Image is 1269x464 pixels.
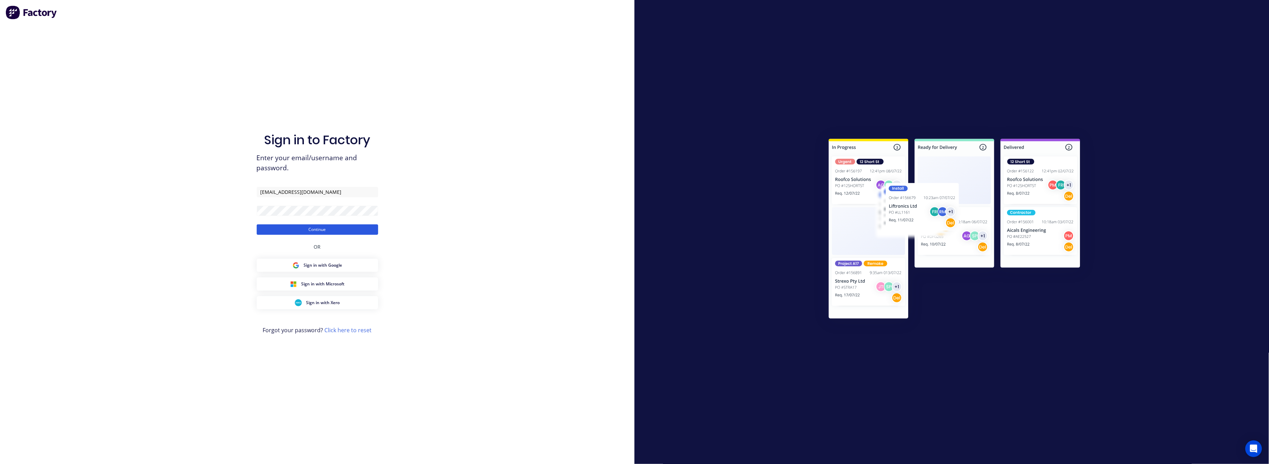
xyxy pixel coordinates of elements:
img: Sign in [814,125,1096,335]
img: Xero Sign in [295,299,302,306]
img: Factory [6,6,58,19]
input: Email/Username [257,187,378,197]
span: Sign in with Google [304,262,342,268]
h1: Sign in to Factory [264,132,371,147]
span: Forgot your password? [263,326,372,334]
button: Microsoft Sign inSign in with Microsoft [257,277,378,291]
button: Google Sign inSign in with Google [257,259,378,272]
button: Continue [257,224,378,235]
button: Xero Sign inSign in with Xero [257,296,378,309]
div: Open Intercom Messenger [1245,440,1262,457]
span: Sign in with Microsoft [301,281,344,287]
img: Google Sign in [292,262,299,269]
span: Sign in with Xero [306,300,340,306]
img: Microsoft Sign in [290,281,297,287]
div: OR [314,235,321,259]
a: Click here to reset [325,326,372,334]
span: Enter your email/username and password. [257,153,378,173]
